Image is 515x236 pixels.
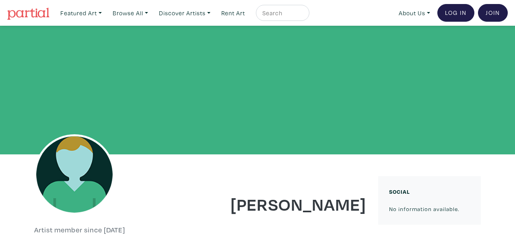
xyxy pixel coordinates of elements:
h1: [PERSON_NAME] [206,193,367,215]
h6: Artist member since [DATE] [34,226,125,234]
small: Social [389,188,410,195]
a: Log In [437,4,474,22]
input: Search [262,8,302,18]
img: avatar.png [34,134,115,215]
small: No information available. [389,205,459,213]
a: Rent Art [218,5,249,21]
a: Featured Art [57,5,105,21]
a: Discover Artists [155,5,214,21]
a: About Us [395,5,434,21]
a: Browse All [109,5,152,21]
a: Join [478,4,508,22]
